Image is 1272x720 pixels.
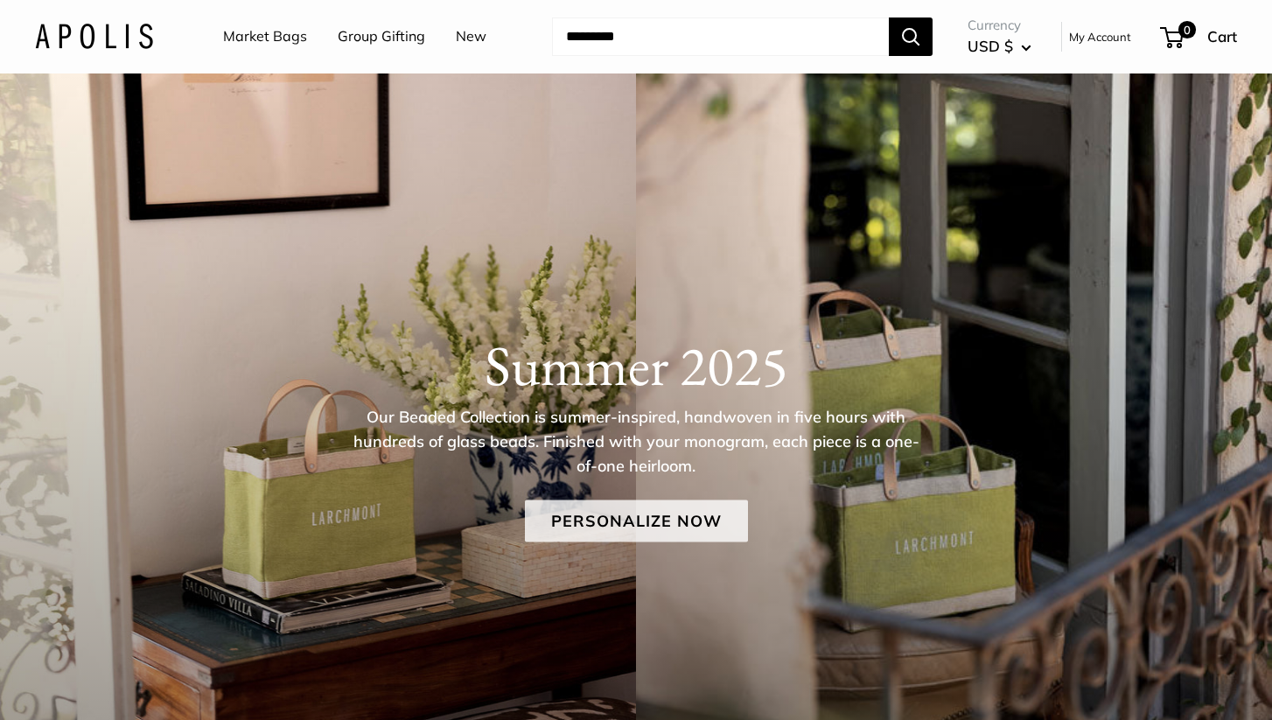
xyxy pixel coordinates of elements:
a: Market Bags [223,24,307,50]
a: My Account [1069,26,1131,47]
span: 0 [1178,21,1196,38]
span: Cart [1207,27,1237,45]
img: Apolis [35,24,153,49]
a: 0 Cart [1162,23,1237,51]
iframe: Sign Up via Text for Offers [14,654,187,706]
button: Search [889,17,933,56]
button: USD $ [968,32,1031,60]
input: Search... [552,17,889,56]
span: USD $ [968,37,1013,55]
a: New [456,24,486,50]
a: Personalize Now [525,500,748,542]
p: Our Beaded Collection is summer-inspired, handwoven in five hours with hundreds of glass beads. F... [352,404,920,478]
h1: Summer 2025 [35,332,1237,398]
span: Currency [968,13,1031,38]
a: Group Gifting [338,24,425,50]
